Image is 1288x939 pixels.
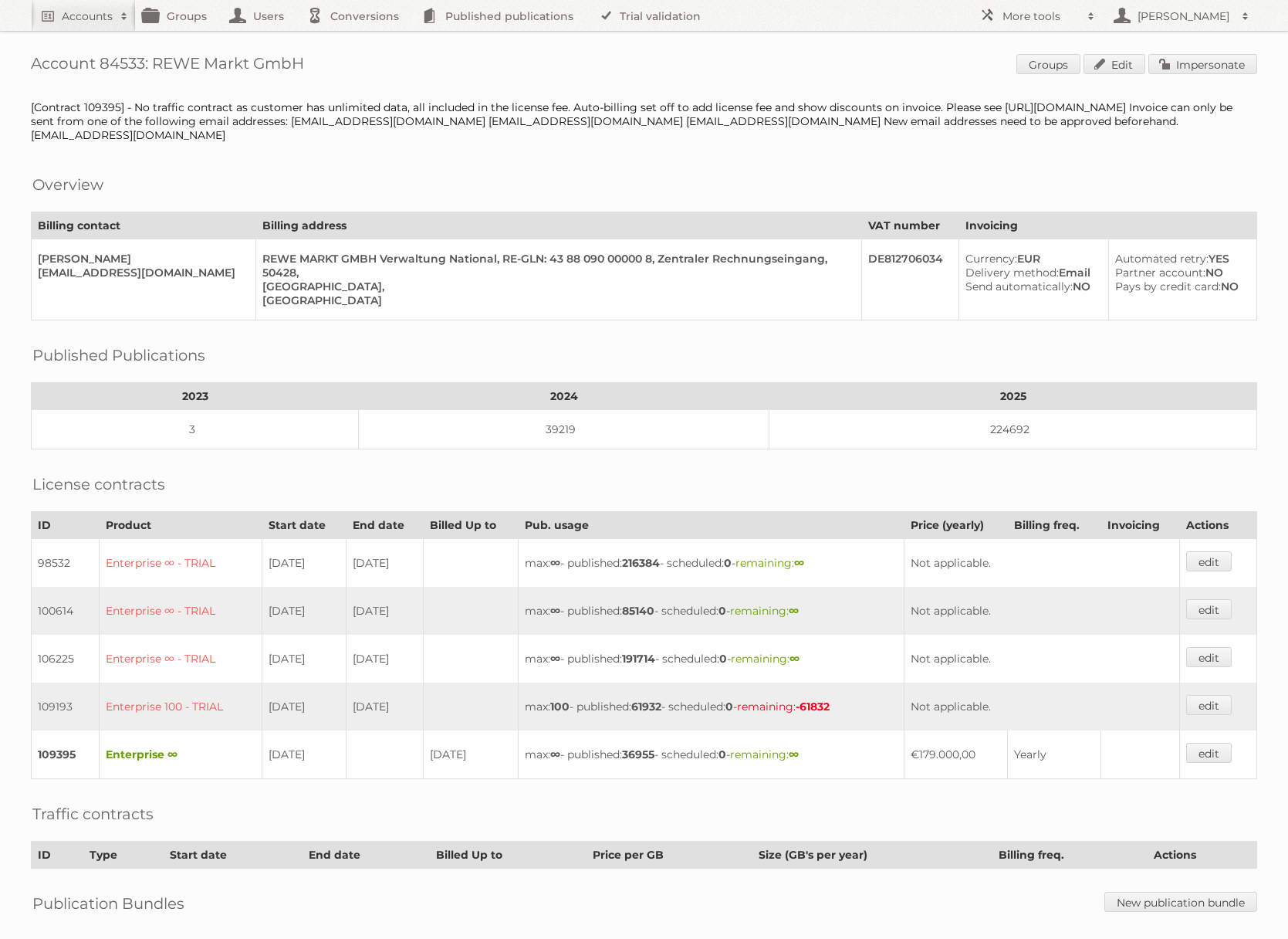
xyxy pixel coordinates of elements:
span: Automated retry: [1115,252,1209,266]
th: ID [32,512,100,539]
th: Billing freq. [992,842,1148,869]
h2: [PERSON_NAME] [1134,8,1234,24]
th: Billing freq. [1007,512,1101,539]
td: [DATE] [262,539,346,588]
th: Billing address [256,212,862,239]
td: Enterprise ∞ - TRIAL [100,635,262,683]
strong: 191714 [622,652,655,666]
span: Send automatically: [965,280,1073,293]
td: [DATE] [423,731,518,779]
strong: 0 [719,652,727,666]
strong: ∞ [550,556,560,570]
div: NO [1115,280,1244,293]
th: Billed Up to [430,842,587,869]
strong: ∞ [789,652,800,666]
h2: License contracts [32,473,165,496]
td: Enterprise ∞ - TRIAL [100,587,262,635]
h2: Publication Bundles [32,892,184,915]
span: Partner account: [1115,266,1205,280]
th: Invoicing [1101,512,1179,539]
td: 39219 [359,410,769,449]
td: Enterprise ∞ [100,731,262,779]
a: edit [1186,551,1232,571]
th: Actions [1179,512,1256,539]
span: remaining: [735,556,804,570]
th: Price per GB [587,842,752,869]
th: 2024 [359,383,769,410]
span: remaining: [730,604,799,618]
th: Type [83,842,163,869]
a: edit [1186,695,1232,715]
td: 100614 [32,587,100,635]
span: remaining: [731,652,800,666]
th: Billed Up to [423,512,518,539]
th: Start date [164,842,302,869]
a: edit [1186,647,1232,667]
th: End date [302,842,429,869]
th: Size (GB's per year) [752,842,992,869]
div: NO [1115,266,1244,280]
th: Product [100,512,262,539]
td: max: - published: - scheduled: - [518,683,904,731]
span: Pays by credit card: [1115,280,1221,293]
strong: ∞ [550,747,560,761]
strong: 216384 [622,556,660,570]
strong: ∞ [789,747,799,761]
th: ID [32,842,83,869]
strong: 0 [718,604,726,618]
td: Not applicable. [904,683,1179,731]
td: Enterprise ∞ - TRIAL [100,539,262,588]
h2: Overview [32,173,103,196]
a: Groups [1016,54,1080,74]
strong: 100 [550,700,570,714]
td: 3 [32,410,359,449]
td: [DATE] [346,635,423,683]
span: Delivery method: [965,266,1059,280]
div: [PERSON_NAME] [38,252,243,266]
div: [GEOGRAPHIC_DATA], [262,280,849,293]
th: Invoicing [959,212,1257,239]
th: Billing contact [32,212,256,239]
div: [Contract 109395] - No traffic contract as customer has unlimited data, all included in the licen... [31,100,1257,142]
a: Impersonate [1148,54,1257,74]
strong: 0 [725,700,733,714]
a: edit [1186,599,1232,619]
td: 109395 [32,731,100,779]
td: [DATE] [262,635,346,683]
td: [DATE] [346,539,423,588]
td: [DATE] [346,587,423,635]
strong: ∞ [550,652,560,666]
div: REWE MARKT GMBH Verwaltung National, RE-GLN: 43 88 090 00000 8, Zentraler Rechnungseingang, [262,252,849,266]
td: Enterprise 100 - TRIAL [100,683,262,731]
div: Email [965,266,1096,280]
strong: ∞ [550,604,560,618]
div: EUR [965,252,1096,266]
div: [GEOGRAPHIC_DATA] [262,293,849,307]
td: 109193 [32,683,100,731]
th: Actions [1148,842,1257,869]
strong: 0 [724,556,732,570]
th: 2025 [769,383,1257,410]
th: Pub. usage [518,512,904,539]
th: VAT number [861,212,958,239]
div: NO [965,280,1096,293]
td: Yearly [1007,731,1101,779]
div: YES [1115,252,1244,266]
th: End date [346,512,423,539]
h2: More tools [1002,8,1080,24]
strong: -61832 [796,700,830,714]
h1: Account 84533: REWE Markt GmbH [31,54,1257,77]
a: Edit [1083,54,1145,74]
td: Not applicable. [904,539,1179,588]
td: 98532 [32,539,100,588]
strong: 0 [718,747,726,761]
span: remaining: [730,747,799,761]
td: [DATE] [262,587,346,635]
strong: 61932 [631,700,661,714]
a: edit [1186,743,1232,763]
div: 50428, [262,266,849,280]
td: €179.000,00 [904,731,1008,779]
h2: Accounts [62,8,113,24]
a: New publication bundle [1104,892,1257,912]
span: Currency: [965,252,1017,266]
